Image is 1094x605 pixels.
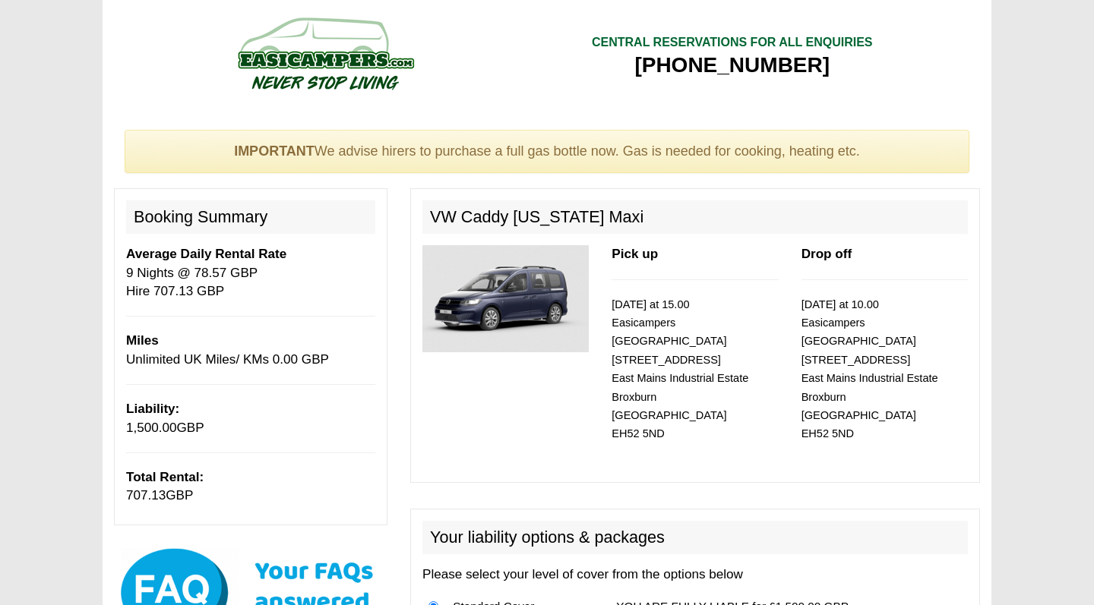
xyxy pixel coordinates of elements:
p: Unlimited UK Miles/ KMs 0.00 GBP [126,332,375,369]
p: GBP [126,400,375,437]
b: Liability: [126,402,179,416]
span: 707.13 [126,488,166,503]
b: Drop off [802,247,852,261]
h2: Booking Summary [126,200,375,234]
p: GBP [126,468,375,506]
div: [PHONE_NUMBER] [592,52,873,79]
b: Average Daily Rental Rate [126,247,286,261]
div: CENTRAL RESERVATIONS FOR ALL ENQUIRIES [592,34,873,52]
span: 1,500.00 [126,421,177,435]
small: [DATE] at 15.00 Easicampers [GEOGRAPHIC_DATA] [STREET_ADDRESS] East Mains Industrial Estate Broxb... [612,298,748,440]
img: 348.jpg [422,245,589,352]
strong: IMPORTANT [234,143,315,159]
b: Miles [126,333,159,348]
b: Total Rental: [126,470,204,484]
b: Pick up [612,247,658,261]
small: [DATE] at 10.00 Easicampers [GEOGRAPHIC_DATA] [STREET_ADDRESS] East Mains Industrial Estate Broxb... [802,298,938,440]
h2: VW Caddy [US_STATE] Maxi [422,200,968,234]
img: campers-checkout-logo.png [181,11,470,95]
p: 9 Nights @ 78.57 GBP Hire 707.13 GBP [126,245,375,301]
div: We advise hirers to purchase a full gas bottle now. Gas is needed for cooking, heating etc. [125,130,969,174]
p: Please select your level of cover from the options below [422,566,968,584]
h2: Your liability options & packages [422,521,968,554]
